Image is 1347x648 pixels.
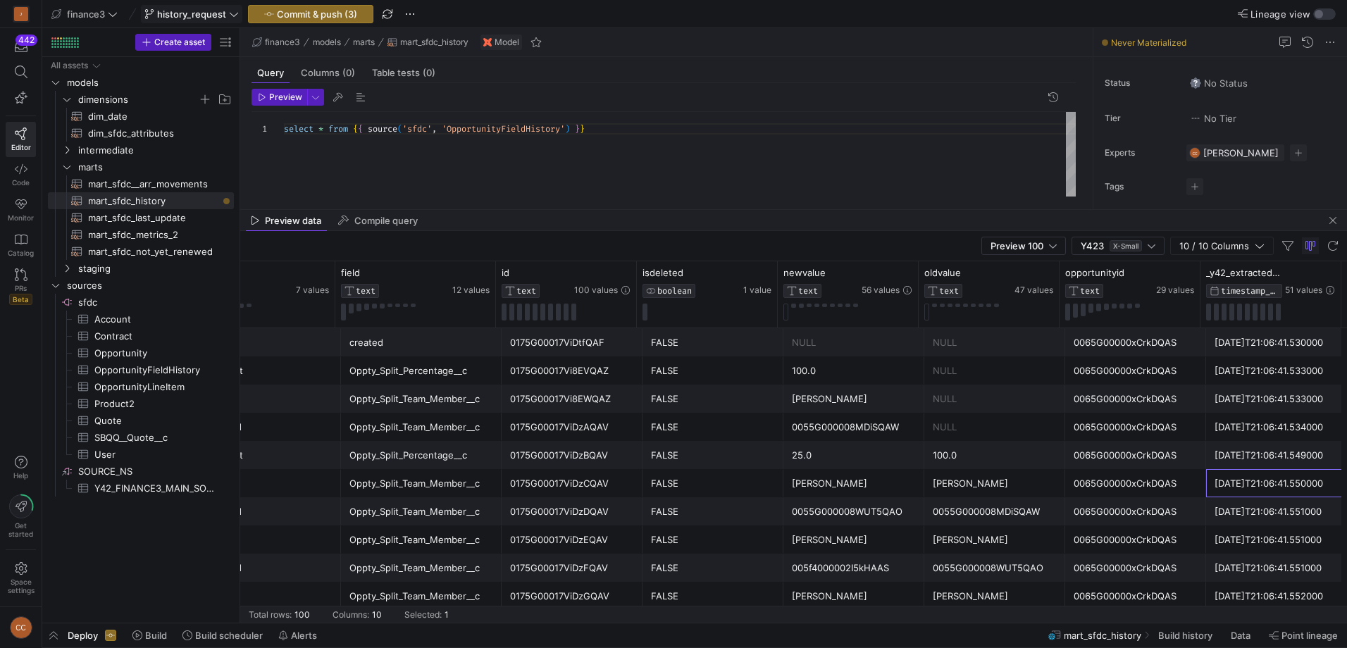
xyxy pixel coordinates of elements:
a: OpportunityLineItem​​​​​​​​​ [48,378,234,395]
span: Create asset [154,37,205,47]
div: Press SPACE to select this row. [48,209,234,226]
div: 0175G00017ViDzAQAV [510,413,634,441]
div: Press SPACE to select this row. [48,108,234,125]
span: User​​​​​​​​​ [94,447,218,463]
span: Y42_FINANCE3_MAIN_SOURCE_NS_CUSTOMCONSOLIDATEDEXCHANGERATESSEARCHRESULTS​​​​​​​​​ [94,480,218,497]
a: mart_sfdc_not_yet_renewed​​​​​​​​​​ [48,243,234,260]
span: Build history [1158,630,1212,641]
div: Oppty_Split_Team_Member__c [349,554,493,582]
span: Editor [11,143,31,151]
span: Help [12,471,30,480]
div: [PERSON_NAME] [792,582,916,610]
span: Never Materialized [1111,37,1186,48]
span: Beta [9,294,32,305]
span: newvalue [783,267,826,278]
div: 442 [15,35,37,46]
span: PRs [15,284,27,292]
div: Oppty_Split_Team_Member__c [349,582,493,610]
a: J [6,2,36,26]
span: TEXT [356,286,375,296]
div: Text [209,385,333,413]
span: mart_sfdc_last_update​​​​​​​​​​ [88,210,218,226]
div: FALSE [651,582,775,610]
div: 0175G00017Vi8EWQAZ [510,385,634,413]
button: Build [126,623,173,647]
div: NULL [792,329,916,356]
div: Press SPACE to select this row. [48,361,234,378]
span: Build scheduler [195,630,263,641]
span: isdeleted [643,267,683,278]
div: Columns: [333,610,369,620]
span: finance3 [265,37,300,47]
a: Y42_FINANCE3_MAIN_SOURCE_NS_CUSTOMCONSOLIDATEDEXCHANGERATESSEARCHRESULTS​​​​​​​​​ [48,480,234,497]
a: Product2​​​​​​​​​ [48,395,234,412]
div: 0175G00017ViDzBQAV [510,442,634,469]
a: Spacesettings [6,556,36,601]
button: finance3 [48,5,121,23]
div: 0065G00000xCrkDQAS [1074,357,1198,385]
img: No tier [1190,113,1201,124]
div: 100.0 [792,357,916,385]
span: BOOLEAN [657,286,692,296]
span: from [328,123,348,135]
span: dim_date​​​​​​​​​​ [88,108,218,125]
a: dim_date​​​​​​​​​​ [48,108,234,125]
div: Press SPACE to select this row. [48,429,234,446]
a: SOURCE_NS​​​​​​​​ [48,463,234,480]
span: mart_sfdc_history [400,37,468,47]
span: Y423 [1081,240,1104,251]
span: mart_sfdc_history​​​​​​​​​​ [88,193,218,209]
button: No statusNo Status [1186,74,1251,92]
img: No status [1190,77,1201,89]
span: Code [12,178,30,187]
a: mart_sfdc_last_update​​​​​​​​​​ [48,209,234,226]
div: [DATE]T21:06:41.533000 [1215,357,1339,385]
span: Build [145,630,167,641]
button: Data [1224,623,1260,647]
a: OpportunityFieldHistory​​​​​​​​​ [48,361,234,378]
a: User​​​​​​​​​ [48,446,234,463]
span: } [580,123,585,135]
button: Commit & push (3) [248,5,373,23]
div: 25.0 [792,442,916,469]
span: Columns [301,68,355,77]
div: Oppty_Split_Percentage__c [349,442,493,469]
span: Point lineage [1281,630,1338,641]
span: mart_sfdc_history [1064,630,1141,641]
button: marts [349,34,378,51]
div: 005f4000002I5kHAAS [792,554,916,582]
div: 0065G00000xCrkDQAS [1074,498,1198,525]
a: dim_sfdc_attributes​​​​​​​​​​ [48,125,234,142]
span: Monitor [8,213,34,222]
button: Getstarted [6,489,36,544]
span: X-Small [1110,240,1142,251]
span: id [502,267,509,278]
span: { [353,123,358,135]
div: [PERSON_NAME] [933,470,1057,497]
div: Percent [209,357,333,385]
a: Contract​​​​​​​​​ [48,328,234,344]
div: 0055G000008WUT5QAO [792,498,916,525]
div: Press SPACE to select this row. [48,378,234,395]
span: Preview 100 [991,240,1043,251]
div: FALSE [651,470,775,497]
span: Alerts [291,630,317,641]
span: Contract​​​​​​​​​ [94,328,218,344]
span: (0) [342,68,355,77]
div: 0065G00000xCrkDQAS [1074,442,1198,469]
div: Press SPACE to select this row. [48,74,234,91]
span: models [313,37,341,47]
button: models [309,34,344,51]
span: Tags [1105,182,1175,192]
div: 0055G000008MDiSQAW [792,413,916,441]
div: Press SPACE to select this row. [48,294,234,311]
span: } [575,123,580,135]
span: Opportunity​​​​​​​​​ [94,345,218,361]
span: 7 values [296,285,329,295]
div: Oppty_Split_Team_Member__c [349,413,493,441]
div: [DATE]T21:06:41.530000 [1215,329,1339,356]
span: dim_sfdc_attributes​​​​​​​​​​ [88,125,218,142]
div: Press SPACE to select this row. [48,463,234,480]
span: Table tests [372,68,435,77]
button: finance3 [249,34,304,51]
